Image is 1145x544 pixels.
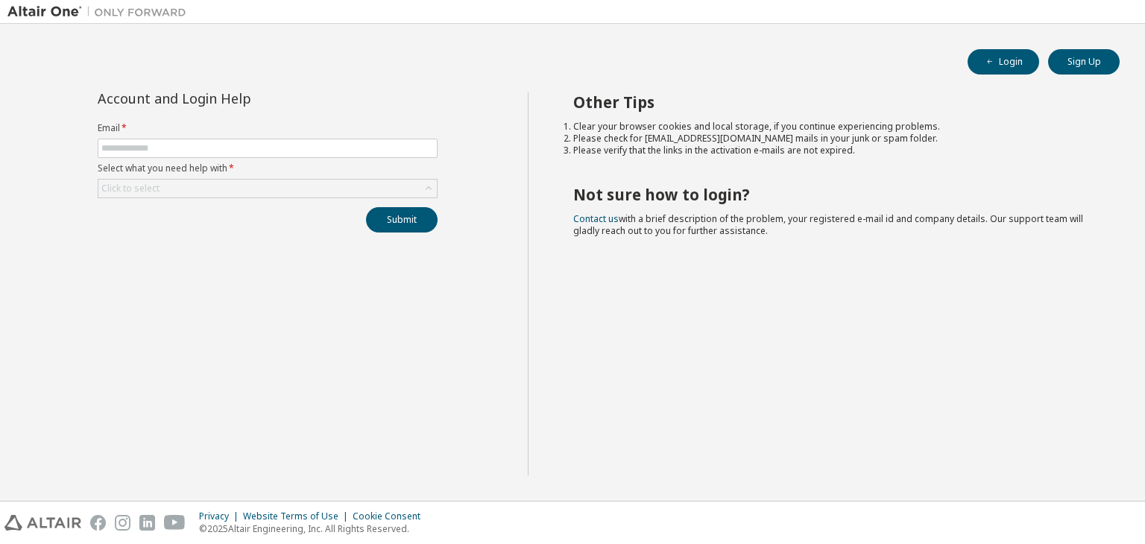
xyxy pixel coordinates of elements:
li: Please verify that the links in the activation e-mails are not expired. [573,145,1094,156]
p: © 2025 Altair Engineering, Inc. All Rights Reserved. [199,522,429,535]
a: Contact us [573,212,619,225]
label: Select what you need help with [98,162,438,174]
button: Sign Up [1048,49,1120,75]
div: Account and Login Help [98,92,370,104]
button: Login [968,49,1039,75]
div: Click to select [101,183,160,194]
div: Click to select [98,180,437,197]
span: with a brief description of the problem, your registered e-mail id and company details. Our suppo... [573,212,1083,237]
li: Please check for [EMAIL_ADDRESS][DOMAIN_NAME] mails in your junk or spam folder. [573,133,1094,145]
button: Submit [366,207,438,233]
label: Email [98,122,438,134]
img: youtube.svg [164,515,186,531]
img: facebook.svg [90,515,106,531]
img: Altair One [7,4,194,19]
li: Clear your browser cookies and local storage, if you continue experiencing problems. [573,121,1094,133]
div: Privacy [199,510,243,522]
img: instagram.svg [115,515,130,531]
div: Cookie Consent [353,510,429,522]
img: linkedin.svg [139,515,155,531]
img: altair_logo.svg [4,515,81,531]
h2: Not sure how to login? [573,185,1094,204]
h2: Other Tips [573,92,1094,112]
div: Website Terms of Use [243,510,353,522]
